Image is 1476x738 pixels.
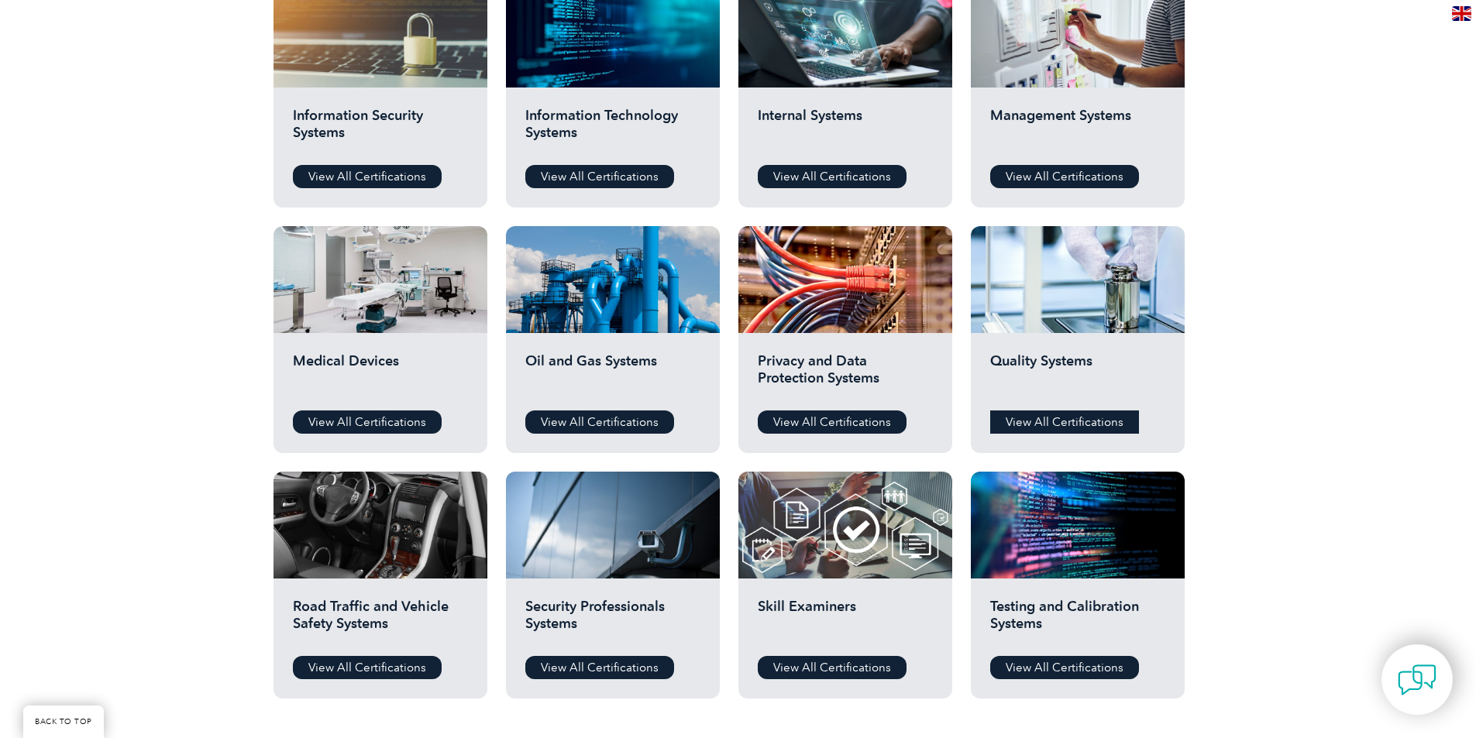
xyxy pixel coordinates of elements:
a: View All Certifications [758,656,907,679]
a: View All Certifications [293,410,442,434]
h2: Security Professionals Systems [525,598,700,644]
h2: Information Security Systems [293,107,468,153]
img: en [1452,6,1471,21]
h2: Skill Examiners [758,598,933,644]
h2: Privacy and Data Protection Systems [758,352,933,399]
a: View All Certifications [525,165,674,188]
a: BACK TO TOP [23,705,104,738]
a: View All Certifications [293,656,442,679]
a: View All Certifications [990,410,1139,434]
h2: Quality Systems [990,352,1165,399]
a: View All Certifications [990,656,1139,679]
img: contact-chat.png [1398,661,1436,699]
a: View All Certifications [293,165,442,188]
h2: Oil and Gas Systems [525,352,700,399]
a: View All Certifications [525,656,674,679]
h2: Information Technology Systems [525,107,700,153]
h2: Medical Devices [293,352,468,399]
h2: Internal Systems [758,107,933,153]
h2: Road Traffic and Vehicle Safety Systems [293,598,468,644]
h2: Management Systems [990,107,1165,153]
a: View All Certifications [525,410,674,434]
a: View All Certifications [758,410,907,434]
a: View All Certifications [758,165,907,188]
h2: Testing and Calibration Systems [990,598,1165,644]
a: View All Certifications [990,165,1139,188]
